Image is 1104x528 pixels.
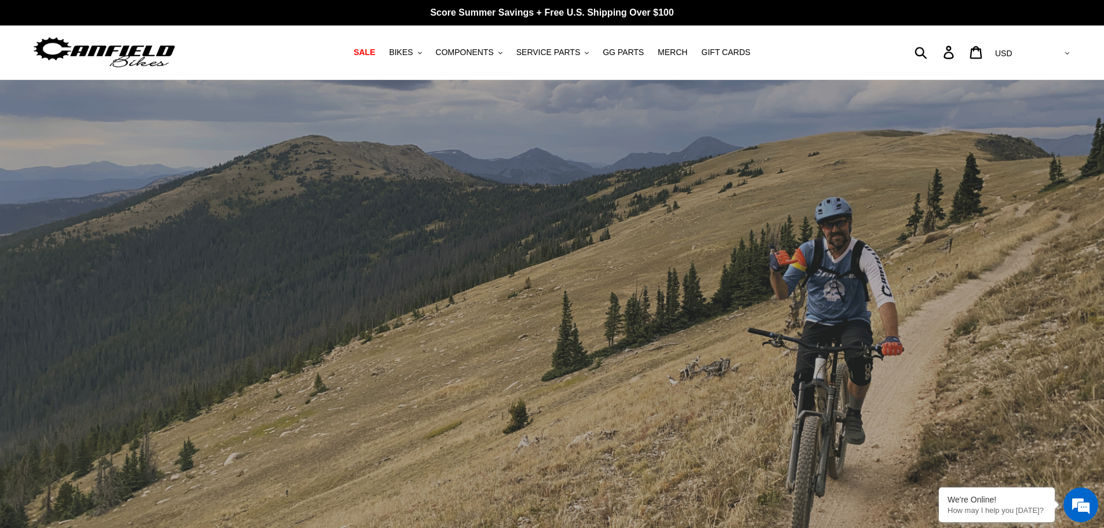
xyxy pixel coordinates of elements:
[383,45,427,60] button: BIKES
[652,45,693,60] a: MERCH
[516,48,580,57] span: SERVICE PARTS
[603,48,644,57] span: GG PARTS
[658,48,687,57] span: MERCH
[430,45,508,60] button: COMPONENTS
[948,495,1046,504] div: We're Online!
[948,506,1046,515] p: How may I help you today?
[32,34,177,71] img: Canfield Bikes
[511,45,595,60] button: SERVICE PARTS
[389,48,413,57] span: BIKES
[921,39,950,65] input: Search
[597,45,650,60] a: GG PARTS
[348,45,381,60] a: SALE
[701,48,750,57] span: GIFT CARDS
[436,48,494,57] span: COMPONENTS
[354,48,375,57] span: SALE
[695,45,756,60] a: GIFT CARDS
